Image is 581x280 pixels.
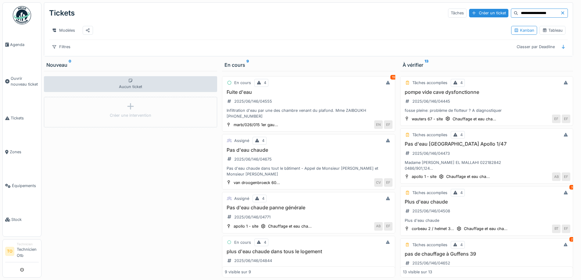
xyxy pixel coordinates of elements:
div: EF [562,172,570,181]
a: Zones [3,135,41,169]
div: Chauffage et eau cha... [446,174,490,179]
h3: Pas d'eau [GEOGRAPHIC_DATA] Apollo 1/47 [403,141,571,147]
div: En cours [224,61,393,69]
div: EF [384,222,393,231]
h3: Fuite d'eau [225,89,393,95]
div: 2025/06/146/04473 [412,151,450,156]
h3: plus d'eau chaude dans tous le logement [225,249,393,254]
div: Créer un ticket [469,9,508,17]
span: Ouvrir nouveau ticket [11,76,39,87]
div: Tâches accomplies [412,132,447,138]
div: EF [384,120,393,129]
div: Plus d'eau chaude [403,218,571,223]
span: Tickets [11,115,39,121]
div: EN [374,120,383,129]
div: Tâches accomplies [412,242,447,248]
span: Agenda [10,42,39,48]
div: Madame [PERSON_NAME] EL MALLAHI 022182842 0486/901,124 0488662639 [403,160,571,171]
sup: 9 [246,61,249,69]
div: Chauffage et eau cha... [464,226,507,232]
div: Infiltration d'eau par une des chambre venant du plafond. Mme ZAIBOUKH [PHONE_NUMBER] [225,108,393,119]
h3: pas de chauffage à Guffens 39 [403,251,571,257]
div: En cours [234,239,251,245]
div: AB [374,222,383,231]
div: 2025/06/146/04771 [234,214,271,220]
div: 4 [262,196,264,201]
a: TO TechnicienTechnicien Otb [5,242,39,262]
div: fosse pleine: problème de flotteur ? A diagnostiquer [403,108,571,113]
a: Équipements [3,169,41,203]
a: Ouvrir nouveau ticket [3,62,41,101]
div: BT [552,225,561,233]
div: CV [374,178,383,187]
div: 9 visible sur 9 [225,269,251,275]
div: 3 [569,185,574,190]
div: Chauffage et eau cha... [453,116,496,122]
div: 2025/06/146/04445 [412,98,450,104]
div: apollo 1 - site [412,174,436,179]
a: Agenda [3,28,41,62]
li: TO [5,247,14,256]
div: Pas d'eau chaude dans tout le bâtiment - Appel de Monsieur [PERSON_NAME] et Monsieur [PERSON_NAME] [225,165,393,177]
h3: Pas d'eau chaude panne générale [225,205,393,211]
div: Technicien [17,242,39,246]
div: 4 [460,242,463,248]
div: Filtres [49,42,73,51]
h3: pompe vide cave dysfonctionne [403,89,571,95]
div: 2025/06/146/04844 [234,258,272,264]
h3: Plus d'eau chaude [403,199,571,205]
div: Tableau [542,27,563,33]
div: Assigné [234,138,249,144]
div: Tâches accomplies [412,190,447,196]
div: 4 [460,80,463,86]
sup: 0 [69,61,71,69]
div: À vérifier [403,61,571,69]
span: Zones [10,149,39,155]
a: Stock [3,203,41,236]
div: Tickets [49,5,75,21]
div: Chauffage et eau cha... [268,223,312,229]
a: Tickets [3,101,41,135]
sup: 13 [425,61,429,69]
div: 2025/06/146/04652 [412,260,450,266]
div: 4 [460,132,463,138]
div: apollo 1 - site [234,223,258,229]
div: 4 [460,190,463,196]
div: Kanban [514,27,534,33]
div: 19 [390,75,396,80]
span: Équipements [12,183,39,189]
div: Aucun ticket [44,76,217,92]
div: EF [384,178,393,187]
div: 2 [569,237,574,242]
div: corbeau 2 / helmet 3... [412,226,454,232]
div: 2025/06/146/04555 [234,98,272,104]
div: 2025/06/146/04675 [234,156,272,162]
li: Technicien Otb [17,242,39,261]
div: wauters 67 - site [412,116,443,122]
div: Tâches accomplies [412,80,447,86]
div: En cours [234,80,251,86]
div: Modèles [49,26,78,35]
img: Badge_color-CXgf-gQk.svg [13,6,31,24]
div: marb/026/015 1er gau... [234,122,278,128]
div: 13 visible sur 13 [403,269,432,275]
div: 4 [264,239,266,245]
div: AB [552,172,561,181]
div: 2025/06/146/04508 [412,208,450,214]
div: EF [562,115,570,123]
div: EF [552,115,561,123]
span: Stock [11,217,39,222]
div: EF [562,225,570,233]
div: Assigné [234,196,249,201]
div: Tâches [448,9,467,17]
h3: Pas d'eau chaude [225,147,393,153]
div: Créer une intervention [110,112,151,118]
div: van droogenbroeck 60... [234,180,280,186]
div: Nouveau [46,61,215,69]
div: 4 [264,80,266,86]
div: 4 [262,138,264,144]
div: Classer par Deadline [514,42,558,51]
